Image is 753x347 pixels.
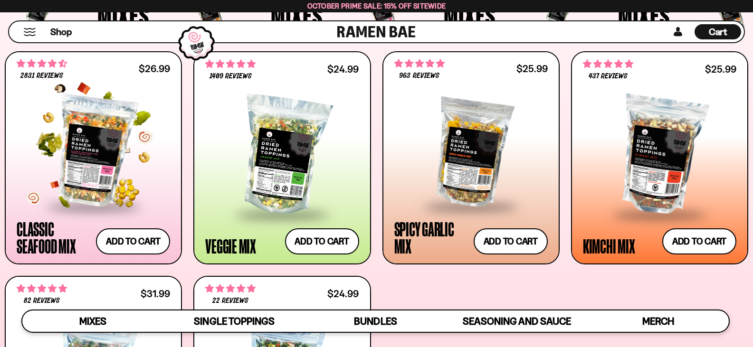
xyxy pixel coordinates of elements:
button: Add to cart [662,228,736,254]
div: Spicy Garlic Mix [394,220,469,254]
span: Mixes [79,315,106,327]
button: Mobile Menu Trigger [23,28,36,36]
button: Add to cart [285,228,359,254]
a: 4.68 stars 2831 reviews $26.99 Classic Seafood Mix Add to cart [5,51,182,264]
a: Single Toppings [163,310,305,332]
div: $25.99 [516,64,548,73]
a: 4.76 stars 1409 reviews $24.99 Veggie Mix Add to cart [193,51,371,264]
span: 4.82 stars [205,282,256,295]
span: 4.76 stars [583,58,633,70]
div: Classic Seafood Mix [17,220,91,254]
div: Cart [695,21,741,42]
a: Shop [50,24,72,39]
span: Single Toppings [194,315,274,327]
div: $24.99 [327,289,359,298]
span: 4.75 stars [394,57,445,70]
div: $31.99 [141,289,170,298]
span: Shop [50,26,72,38]
span: Seasoning and Sauce [463,315,571,327]
a: Seasoning and Sauce [446,310,587,332]
span: 437 reviews [589,73,628,80]
a: Bundles [305,310,446,332]
span: 2831 reviews [20,72,63,80]
a: Mixes [22,310,163,332]
span: 4.76 stars [205,58,256,70]
div: Kimchi Mix [583,237,635,254]
a: Merch [588,310,729,332]
span: 82 reviews [24,297,60,305]
a: 4.75 stars 963 reviews $25.99 Spicy Garlic Mix Add to cart [382,51,560,264]
span: 22 reviews [212,297,248,305]
button: Add to cart [474,228,548,254]
span: 4.68 stars [17,57,67,70]
div: $24.99 [327,65,359,74]
div: $26.99 [139,64,170,73]
span: 1409 reviews [210,73,252,80]
span: 4.83 stars [17,282,67,295]
span: Bundles [354,315,397,327]
span: Merch [642,315,674,327]
span: 963 reviews [399,72,439,80]
div: Veggie Mix [205,237,256,254]
span: Cart [709,26,727,38]
span: October Prime Sale: 15% off Sitewide [307,1,446,10]
a: 4.76 stars 437 reviews $25.99 Kimchi Mix Add to cart [571,51,748,264]
button: Add to cart [96,228,170,254]
div: $25.99 [705,65,736,74]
